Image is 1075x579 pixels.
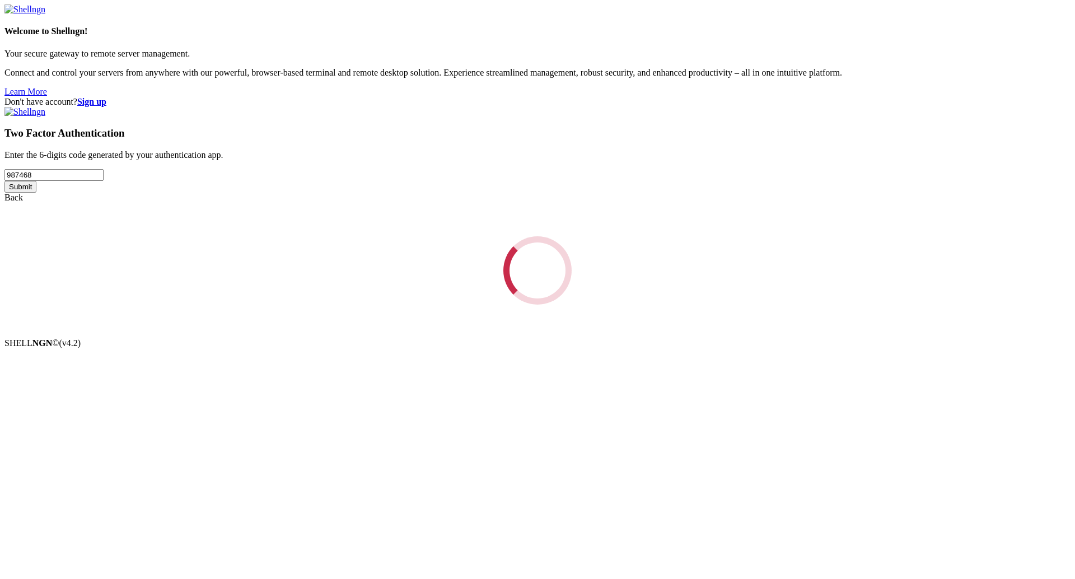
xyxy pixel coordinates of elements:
img: Shellngn [4,4,45,15]
a: Learn More [4,87,47,96]
a: Sign up [77,97,106,106]
p: Enter the 6-digits code generated by your authentication app. [4,150,1071,160]
img: Shellngn [4,107,45,117]
div: Loading... [503,236,572,305]
a: Back [4,193,23,202]
b: NGN [32,338,53,348]
input: Submit [4,181,36,193]
h4: Welcome to Shellngn! [4,26,1071,36]
span: SHELL © [4,338,81,348]
div: Don't have account? [4,97,1071,107]
span: 4.2.0 [59,338,81,348]
input: Two factor code [4,169,104,181]
h3: Two Factor Authentication [4,127,1071,139]
p: Your secure gateway to remote server management. [4,49,1071,59]
p: Connect and control your servers from anywhere with our powerful, browser-based terminal and remo... [4,68,1071,78]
